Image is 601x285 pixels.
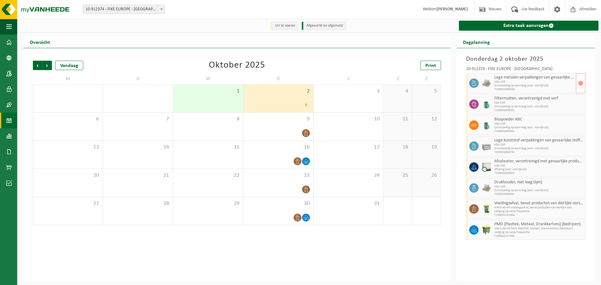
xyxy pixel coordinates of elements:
[494,122,583,126] span: KGA Colli
[384,73,412,84] td: Z
[494,189,583,192] span: Omwisseling op aanvraag (excl. voorrijkost)
[387,116,409,123] span: 11
[387,144,409,151] span: 18
[437,7,468,12] strong: [PERSON_NAME]
[494,234,583,238] span: T250002147358
[412,73,441,84] td: Z
[482,162,491,172] img: PB-IC-CU
[33,73,103,84] td: M
[494,80,574,84] span: KGA Colli
[494,88,574,91] span: T250002806389
[482,225,491,235] img: WB-1100-HPE-GN-50
[494,171,583,175] span: T250002806002
[482,141,491,151] img: PB-LB-0680-HPE-GY-11
[466,67,585,73] div: 10-912374 - FIKE EUROPE - [GEOGRAPHIC_DATA]
[302,101,310,109] div: 8
[466,54,585,64] h3: Donderdag 2 oktober 2025
[317,200,380,207] span: 31
[106,144,170,151] span: 14
[103,73,173,84] td: D
[106,172,170,179] span: 21
[314,73,384,84] td: V
[176,144,240,151] span: 15
[209,61,265,70] div: Oktober 2025
[270,22,299,30] li: Uit te voeren
[244,73,314,84] td: D
[317,172,380,179] span: 24
[494,117,583,122] span: Bluspoeder ABC
[302,22,346,30] li: Afgewerkt en afgemeld
[33,61,42,70] span: Vorige
[36,116,100,123] span: 6
[176,200,240,207] span: 29
[420,61,441,70] a: Print
[415,88,437,95] span: 5
[494,185,583,189] span: KGA Colli
[482,204,491,214] img: WB-0140-HPE-GN-50
[106,200,170,207] span: 28
[36,144,100,151] span: 13
[482,99,491,109] img: PB-OT-0200-MET-00-02
[459,21,598,31] a: Extra taak aanvragen
[317,88,380,95] span: 3
[494,138,583,143] span: Lege kunststof verpakkingen van gevaarlijke stoffen
[494,168,583,171] span: Afhaling (excl. voorrijkost)
[494,150,583,154] span: T250002806791
[43,61,52,70] span: Volgende
[494,101,583,105] span: KGA Colli
[55,61,83,70] div: Vandaag
[176,116,240,123] span: 8
[317,144,380,151] span: 17
[494,201,583,206] span: Voedingsafval, bevat producten van dierlijke oorsprong, onverpakt, categorie 3
[106,116,170,123] span: 7
[494,84,574,88] span: Omwisseling op aanvraag (excl. voorrijkost)
[176,88,240,95] span: 1
[494,96,583,101] span: Filtermatten, verontreinigd met verf
[494,227,583,231] span: WB-1100-HP PMD (Plastiek, Metaal, Drankkartons) (bedrijven)
[415,172,437,179] span: 26
[494,206,583,210] span: WB-0140-HP voedingsafval, bevat producten van dierlijke oors
[387,172,409,179] span: 25
[494,231,583,234] span: Lediging op vaste frequentie
[482,79,491,88] img: LP-PA-00000-WDN-11
[482,120,491,130] img: PB-OT-0200-MET-00-02
[494,159,583,164] span: Afvalwater, verontreinigd met gevaarlijke producten
[494,105,583,109] span: Omwisseling op aanvraag (excl. voorrijkost)
[494,213,583,217] span: T250002151084
[425,63,436,68] span: Print
[247,172,310,179] span: 23
[247,144,310,151] span: 16
[494,126,583,130] span: Omwisseling op aanvraag (excl. voorrijkost)
[494,147,583,150] span: Omwisseling op aanvraag (excl. voorrijkost)
[494,180,583,185] span: Drukhouder, niet leeg (lijm)
[247,88,310,95] span: 2
[83,5,165,14] span: 10-912374 - FIKE EUROPE - HERENTALS
[494,164,583,168] span: KGA Colli
[494,192,583,196] span: T250002806001
[494,210,583,213] span: Lediging op vaste frequentie
[415,116,437,123] span: 12
[317,116,380,123] span: 10
[173,73,243,84] td: W
[36,200,100,207] span: 27
[494,222,583,227] span: PMD (Plastiek, Metaal, Drankkartons) (bedrijven)
[457,36,496,48] h2: Dagplanning
[36,172,100,179] span: 20
[494,109,583,112] span: T250002806001
[494,143,583,147] span: KGA Colli
[415,144,437,151] span: 19
[482,183,491,193] img: LP-PA-00000-WDN-11
[176,172,240,179] span: 22
[23,36,56,48] h2: Overzicht
[494,130,583,133] span: T250002806001
[247,116,310,123] span: 9
[494,75,574,80] span: Lege metalen verpakkingen van gevaarlijke stoffen
[247,200,310,207] span: 30
[387,88,409,95] span: 4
